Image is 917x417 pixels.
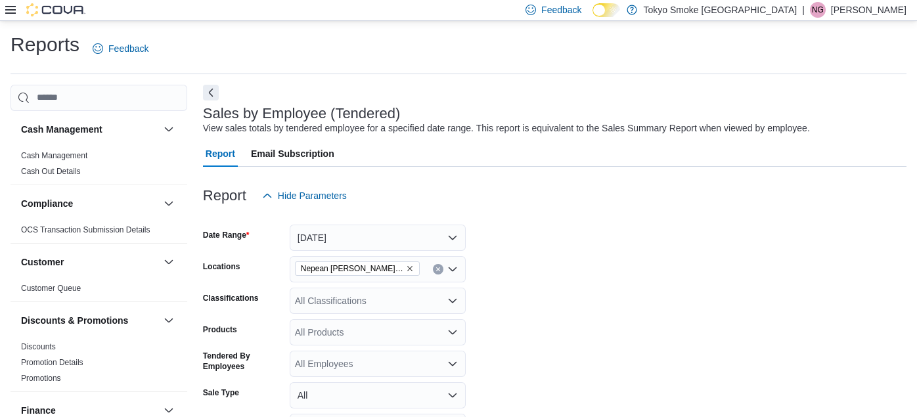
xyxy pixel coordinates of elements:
a: OCS Transaction Submission Details [21,225,150,234]
h1: Reports [11,32,79,58]
label: Products [203,324,237,335]
a: Customer Queue [21,284,81,293]
button: Open list of options [447,359,458,369]
span: Dark Mode [593,17,593,18]
button: Next [203,85,219,100]
button: Clear input [433,264,443,274]
div: Nadine Guindon [810,2,826,18]
a: Promotion Details [21,358,83,367]
p: | [802,2,805,18]
span: Email Subscription [251,141,334,167]
button: Cash Management [21,123,158,136]
label: Sale Type [203,387,239,398]
h3: Sales by Employee (Tendered) [203,106,401,121]
span: Hide Parameters [278,189,347,202]
span: Cash Out Details [21,166,81,177]
span: Feedback [541,3,581,16]
span: Customer Queue [21,283,81,294]
h3: Report [203,188,246,204]
h3: Finance [21,404,56,417]
button: Hide Parameters [257,183,352,209]
label: Date Range [203,230,250,240]
label: Locations [203,261,240,272]
span: OCS Transaction Submission Details [21,225,150,235]
span: Nepean [PERSON_NAME] [PERSON_NAME] [301,262,403,275]
label: Tendered By Employees [203,351,284,372]
button: Finance [21,404,158,417]
button: All [290,382,466,408]
h3: Customer [21,255,64,269]
span: Promotion Details [21,357,83,368]
a: Cash Out Details [21,167,81,176]
input: Dark Mode [593,3,620,17]
a: Promotions [21,374,61,383]
button: Compliance [21,197,158,210]
p: Tokyo Smoke [GEOGRAPHIC_DATA] [644,2,797,18]
button: Open list of options [447,296,458,306]
div: Compliance [11,222,187,243]
h3: Discounts & Promotions [21,314,128,327]
h3: Compliance [21,197,73,210]
button: Open list of options [447,327,458,338]
span: NG [812,2,824,18]
div: View sales totals by tendered employee for a specified date range. This report is equivalent to t... [203,121,810,135]
a: Cash Management [21,151,87,160]
button: Customer [21,255,158,269]
div: Cash Management [11,148,187,185]
p: [PERSON_NAME] [831,2,906,18]
label: Classifications [203,293,259,303]
a: Discounts [21,342,56,351]
button: Customer [161,254,177,270]
h3: Cash Management [21,123,102,136]
img: Cova [26,3,85,16]
div: Customer [11,280,187,301]
button: Discounts & Promotions [161,313,177,328]
button: Remove Nepean Chapman Mills from selection in this group [406,265,414,273]
span: Nepean Chapman Mills [295,261,420,276]
span: Promotions [21,373,61,384]
span: Feedback [108,42,148,55]
button: Cash Management [161,121,177,137]
span: Discounts [21,341,56,352]
span: Cash Management [21,150,87,161]
button: Discounts & Promotions [21,314,158,327]
a: Feedback [87,35,154,62]
button: Compliance [161,196,177,211]
span: Report [206,141,235,167]
button: [DATE] [290,225,466,251]
div: Discounts & Promotions [11,339,187,391]
button: Open list of options [447,264,458,274]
